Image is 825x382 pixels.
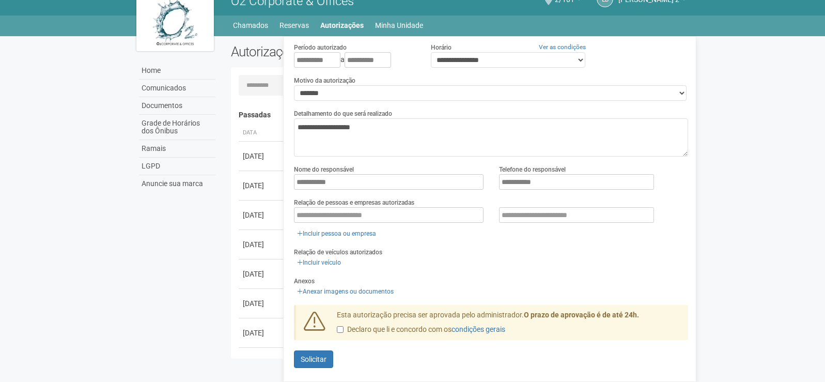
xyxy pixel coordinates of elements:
a: Minha Unidade [375,18,423,33]
a: Ver as condições [539,43,586,51]
label: Nome do responsável [294,165,354,174]
a: Incluir pessoa ou empresa [294,228,379,239]
div: [DATE] [243,180,281,191]
div: a [294,52,415,68]
a: Home [139,62,215,80]
a: LGPD [139,158,215,175]
a: Comunicados [139,80,215,97]
th: Data [239,125,285,142]
a: condições gerais [452,325,505,333]
a: Anexar imagens ou documentos [294,286,397,297]
label: Motivo da autorização [294,76,355,85]
a: Ramais [139,140,215,158]
input: Declaro que li e concordo com oscondições gerais [337,326,344,333]
a: Chamados [233,18,268,33]
label: Relação de pessoas e empresas autorizadas [294,198,414,207]
label: Telefone do responsável [499,165,566,174]
a: Autorizações [320,18,364,33]
strong: O prazo de aprovação é de até 24h. [524,311,639,319]
a: Documentos [139,97,215,115]
label: Relação de veículos autorizados [294,248,382,257]
div: [DATE] [243,298,281,309]
span: Solicitar [301,355,326,363]
a: Anuncie sua marca [139,175,215,192]
div: [DATE] [243,210,281,220]
a: Reservas [279,18,309,33]
button: Solicitar [294,350,333,368]
div: Esta autorização precisa ser aprovada pelo administrador. [329,310,689,340]
div: [DATE] [243,151,281,161]
label: Período autorizado [294,43,347,52]
label: Detalhamento do que será realizado [294,109,392,118]
h2: Autorizações [231,44,452,59]
div: [DATE] [243,328,281,338]
a: Grade de Horários dos Ônibus [139,115,215,140]
a: Incluir veículo [294,257,344,268]
label: Declaro que li e concordo com os [337,325,505,335]
div: [DATE] [243,239,281,250]
div: [DATE] [243,269,281,279]
label: Horário [431,43,452,52]
h4: Passadas [239,111,681,119]
label: Anexos [294,277,315,286]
